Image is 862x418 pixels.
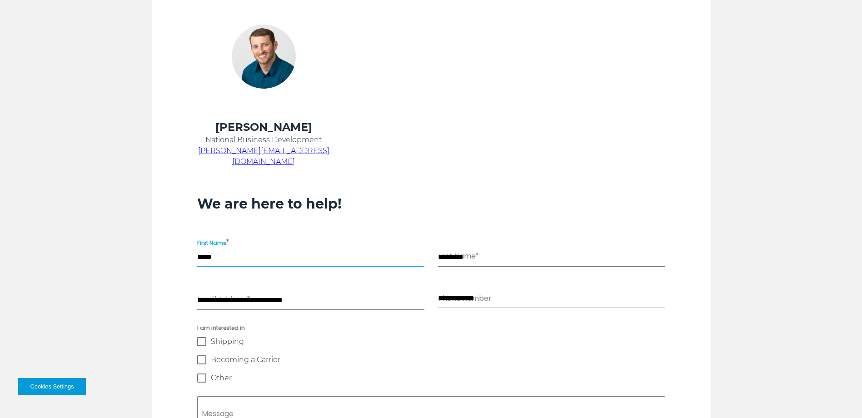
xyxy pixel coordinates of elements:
[211,337,244,346] span: Shipping
[211,355,280,364] span: Becoming a Carrier
[197,337,665,346] label: Shipping
[197,195,665,213] h3: We are here to help!
[211,373,232,383] span: Other
[197,120,330,134] h4: [PERSON_NAME]
[197,373,665,383] label: Other
[197,134,330,145] p: National Business Development
[18,378,86,395] button: Cookies Settings
[197,355,665,364] label: Becoming a Carrier
[197,323,665,333] span: I am interested in
[198,146,329,166] a: [PERSON_NAME][EMAIL_ADDRESS][DOMAIN_NAME]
